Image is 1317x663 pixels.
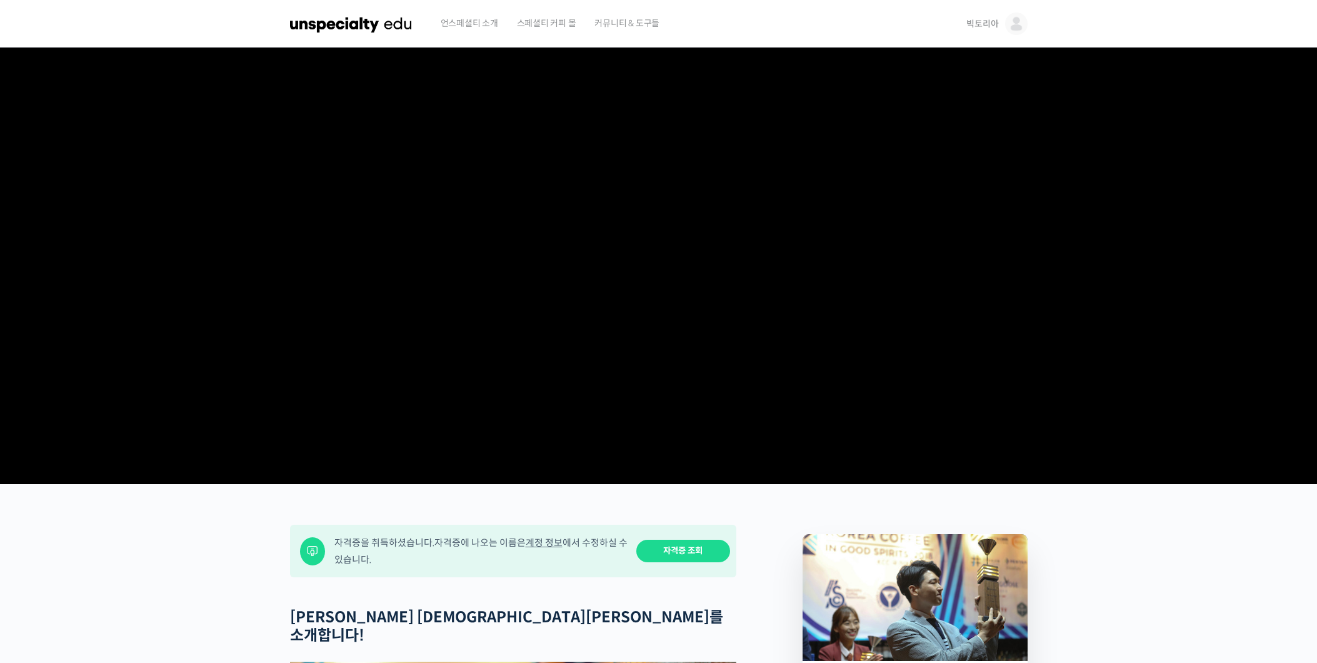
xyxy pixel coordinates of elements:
[290,608,723,645] strong: [PERSON_NAME] [DEMOGRAPHIC_DATA][PERSON_NAME]를 소개합니다!
[966,18,998,29] span: 빅토리아
[526,537,563,549] a: 계정 정보
[636,540,730,563] a: 자격증 조회
[334,534,628,568] div: 자격증을 취득하셨습니다. 자격증에 나오는 이름은 에서 수정하실 수 있습니다.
